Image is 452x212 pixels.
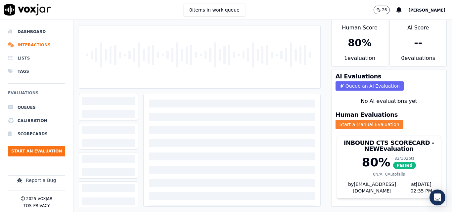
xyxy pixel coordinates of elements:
button: Queue an AI Evaluation [336,81,404,91]
a: Lists [8,52,65,65]
button: 26 [374,6,396,14]
button: Privacy [33,203,50,208]
div: at [DATE] 02:35 PM [403,181,437,194]
span: Passed [393,162,416,169]
div: Human Score [332,20,388,32]
div: No AI evaluations yet [337,97,441,105]
div: 0 evaluation s [390,54,446,66]
a: Dashboard [8,25,65,38]
a: Queues [8,101,65,114]
div: 0 Autofails [385,172,405,177]
h3: Human Evaluations [336,112,398,118]
div: 1 evaluation [332,54,388,66]
button: TOS [23,203,31,208]
button: 0items in work queue [184,4,245,16]
a: Scorecards [8,127,65,141]
h6: Evaluations [8,89,65,101]
button: Start an Evaluation [8,146,65,156]
div: 80 % [348,37,372,49]
span: [PERSON_NAME] [408,8,445,13]
button: Report a Bug [8,175,65,185]
div: AI Score [390,20,446,32]
p: 2025 Voxjar [26,196,52,201]
img: voxjar logo [4,4,51,16]
div: -- [414,37,422,49]
button: Start a Manual Evaluation [336,120,403,129]
div: Open Intercom Messenger [429,190,445,205]
div: 82 / 102 pts [393,156,416,161]
div: 0 N/A [373,172,383,177]
h3: AI Evaluations [336,73,382,79]
h3: INBOUND CTS SCORECARD - NEW Evaluation [341,140,437,152]
button: 26 [374,6,390,14]
p: 26 [382,7,387,13]
a: Interactions [8,38,65,52]
a: Tags [8,65,65,78]
button: [PERSON_NAME] [408,6,452,14]
div: by [EMAIL_ADDRESS][DOMAIN_NAME] [337,181,441,198]
a: Calibration [8,114,65,127]
div: 80 % [362,156,390,169]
